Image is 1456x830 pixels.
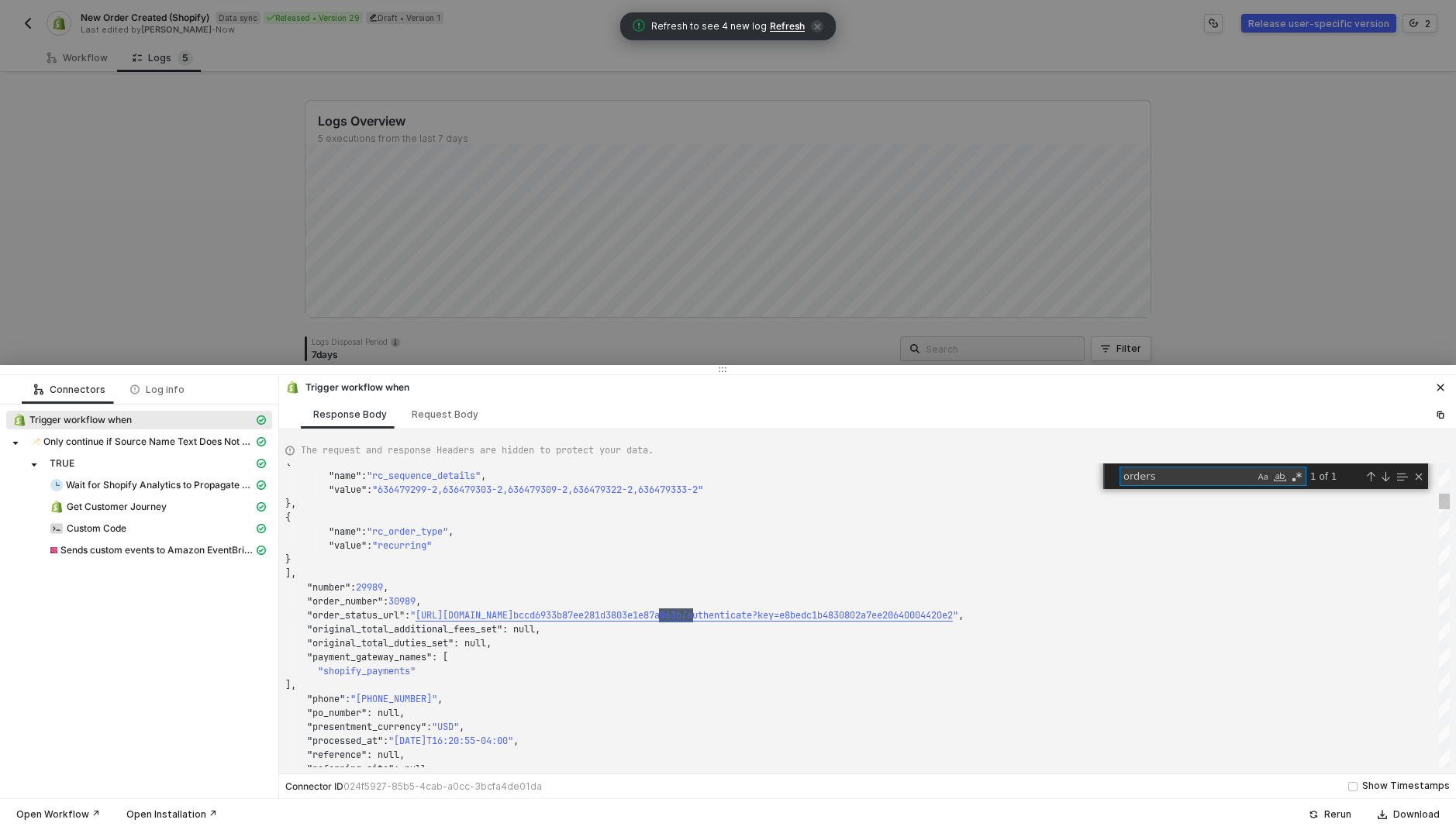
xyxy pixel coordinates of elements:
[13,414,26,426] img: integration-icon
[372,539,432,552] span: "recurring"
[257,480,266,490] span: icon-cards
[367,525,448,538] span: "rc_order_type"
[1436,410,1445,419] span: icon-copy-paste
[1413,470,1425,483] div: Close (Escape)
[307,693,345,705] span: "phone"
[953,609,958,622] span: "
[651,19,767,34] span: Refresh to see 4 new log
[257,524,266,533] span: icon-cards
[285,553,291,566] span: }
[388,595,416,608] span: 30989
[50,457,74,470] span: TRUE
[257,459,266,468] span: icon-cards
[116,805,227,824] button: Open Installation ↗
[410,609,416,622] span: "
[361,470,367,482] span: :
[329,539,367,552] span: "value"
[307,763,394,775] span: "referring_site"
[285,679,296,691] span: ],
[307,651,432,663] span: "payment_gateway_names"
[130,384,185,396] div: Log info
[432,651,448,663] span: : [
[285,381,409,394] div: Trigger workflow when
[367,470,481,482] span: "rc_sequence_details"
[285,511,291,524] span: {
[16,808,100,821] div: Open Workflow ↗
[367,707,405,719] span: : null,
[43,519,272,538] span: Custom Code
[1393,468,1410,485] div: Find in Selection (⌥⌘L)
[811,20,823,33] span: icon-close
[405,609,410,622] span: :
[313,408,387,421] div: Response Body
[1368,805,1450,824] button: Download
[43,541,272,560] span: Sends custom events to Amazon EventBridge so that they can be matched to rules
[1299,805,1361,824] button: Rerun
[329,470,361,482] span: "name"
[459,721,464,733] span: ,
[329,484,367,496] span: "value"
[383,595,388,608] span: :
[307,707,367,719] span: "po_number"
[30,461,38,469] span: caret-down
[416,595,421,608] span: ,
[1309,467,1362,486] div: 1 of 1
[394,763,432,775] span: : null,
[770,20,805,33] span: Refresh
[383,581,388,594] span: ,
[481,470,486,482] span: ,
[307,623,502,635] span: "original_total_additional_fees_set"
[60,544,254,556] span: Sends custom events to Amazon EventBridge so that they can be matched to rules
[126,808,217,821] div: Open Installation ↗
[307,595,383,608] span: "order_number"
[32,436,40,448] img: integration-icon
[412,408,478,421] div: Request Body
[718,365,727,374] span: icon-drag-indicator
[1272,469,1288,484] div: Match Whole Word (⌥⌘W)
[361,525,367,538] span: :
[513,609,785,622] span: bccd6933b87ee281d3803e1e87a063b/authenticate?key=e
[307,609,405,622] span: "order_status_url"
[633,19,645,32] span: icon-exclamation
[416,609,513,622] span: [URL][DOMAIN_NAME]
[1120,467,1254,485] textarea: Find
[285,498,296,510] span: },
[367,484,372,496] span: :
[437,693,443,705] span: ,
[25,432,272,451] span: Only continue if Source Name Text Does Not Contain - Case Sensitive pos
[350,581,356,594] span: :
[12,439,19,447] span: caret-down
[1365,470,1377,483] div: Previous Match (⇧Enter)
[257,546,266,555] span: icon-cards
[1362,779,1450,794] div: Show Timestamps
[66,479,254,491] span: Wait for Shopify Analytics to Propagate Data
[307,721,426,733] span: "presentment_currency"
[1309,810,1318,819] span: icon-success-page
[350,693,437,705] span: "[PHONE_NUMBER]"
[6,805,110,824] button: Open Workflow ↗
[1324,808,1351,821] div: Rerun
[50,479,63,491] img: integration-icon
[432,721,459,733] span: "USD"
[43,498,272,516] span: Get Customer Journey
[43,476,272,494] span: Wait for Shopify Analytics to Propagate Data
[43,436,254,448] span: Only continue if Source Name Text Does Not Contain - Case Sensitive pos
[307,637,454,649] span: "original_total_duties_set"
[285,780,542,793] div: Connector ID
[426,721,432,733] span: :
[286,381,298,394] img: integration-icon
[34,384,105,396] div: Connectors
[285,567,296,580] span: ],
[454,637,492,649] span: : null,
[372,484,643,496] span: "636479299-2,636479303-2,636479309-2,636479322-2,6
[367,539,372,552] span: :
[1379,470,1392,483] div: Next Match (Enter)
[356,581,383,594] span: 29989
[6,411,272,429] span: Trigger workflow when
[1393,808,1440,821] div: Download
[301,443,654,457] span: The request and response Headers are hidden to protect your data.
[318,665,416,677] span: "shopify_payments"
[329,525,361,538] span: "name"
[502,623,540,635] span: : null,
[1255,469,1271,484] div: Match Case (⌥⌘C)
